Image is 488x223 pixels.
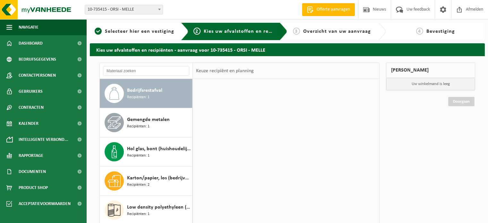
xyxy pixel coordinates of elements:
span: 4 [416,28,423,35]
span: 2 [193,28,201,35]
span: Rapportage [19,148,43,164]
span: Recipiënten: 2 [127,182,150,188]
a: 1Selecteer hier een vestiging [93,28,176,35]
span: 3 [293,28,300,35]
span: Overzicht van uw aanvraag [303,29,371,34]
span: Navigatie [19,19,39,35]
span: Recipiënten: 1 [127,94,150,100]
div: Keuze recipiënt en planning [193,63,257,79]
span: Recipiënten: 1 [127,153,150,159]
button: Karton/papier, los (bedrijven) Recipiënten: 2 [100,167,193,196]
span: Product Shop [19,180,48,196]
button: Gemengde metalen Recipiënten: 1 [100,108,193,137]
span: Recipiënten: 1 [127,211,150,217]
span: Intelligente verbond... [19,132,68,148]
span: Kies uw afvalstoffen en recipiënten [204,29,292,34]
span: Bevestiging [426,29,455,34]
span: 10-735415 - ORSI - MELLE [85,5,163,14]
span: Karton/papier, los (bedrijven) [127,174,191,182]
button: Hol glas, bont (huishoudelijk) Recipiënten: 1 [100,137,193,167]
span: Gebruikers [19,83,43,99]
span: Acceptatievoorwaarden [19,196,71,212]
div: [PERSON_NAME] [386,63,475,78]
span: Documenten [19,164,46,180]
span: Gemengde metalen [127,116,170,124]
span: Bedrijfsrestafval [127,87,162,94]
span: Offerte aanvragen [315,6,352,13]
span: Selecteer hier een vestiging [105,29,174,34]
h2: Kies uw afvalstoffen en recipiënten - aanvraag voor 10-735415 - ORSI - MELLE [90,43,485,56]
span: Kalender [19,116,39,132]
button: Bedrijfsrestafval Recipiënten: 1 [100,79,193,108]
span: Recipiënten: 1 [127,124,150,130]
span: 1 [95,28,102,35]
span: Contactpersonen [19,67,56,83]
span: Dashboard [19,35,43,51]
span: Bedrijfsgegevens [19,51,56,67]
input: Materiaal zoeken [103,66,189,76]
span: Low density polyethyleen (LDPE) folie, los, gekleurd [127,203,191,211]
p: Uw winkelmand is leeg [386,78,475,90]
span: Hol glas, bont (huishoudelijk) [127,145,191,153]
span: Contracten [19,99,44,116]
a: Offerte aanvragen [302,3,355,16]
a: Doorgaan [448,97,475,106]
